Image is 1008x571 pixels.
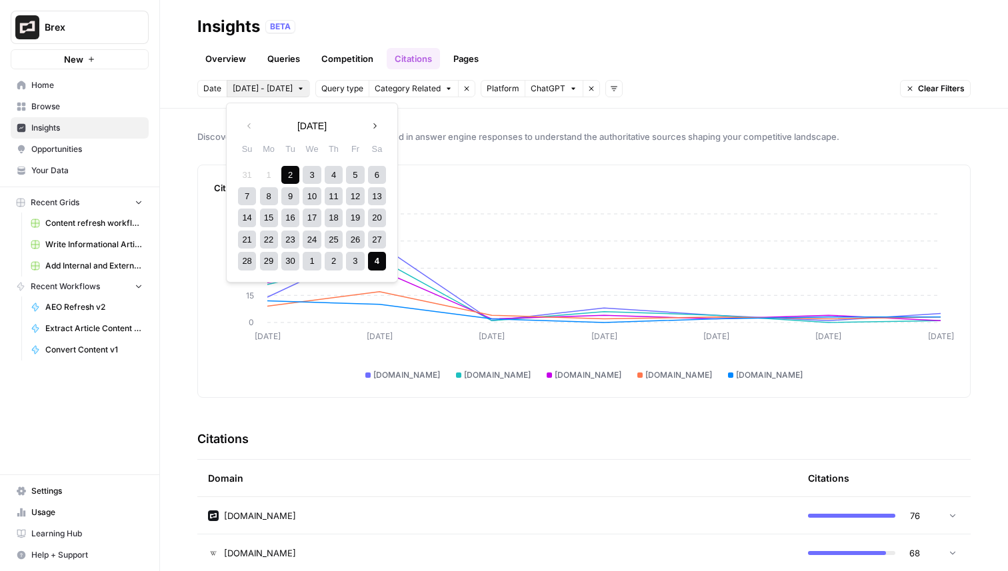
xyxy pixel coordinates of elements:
div: month 2025-09 [236,164,387,272]
span: ChatGPT [531,83,565,95]
tspan: [DATE] [928,331,954,341]
a: Write Informational Article [25,234,149,255]
span: Recent Grids [31,197,79,209]
div: Choose Monday, September 22nd, 2025 [260,231,278,249]
tspan: [DATE] [591,331,617,341]
a: Home [11,75,149,96]
div: Choose Friday, September 12th, 2025 [346,187,364,205]
tspan: [DATE] [367,331,393,341]
div: Choose Sunday, September 14th, 2025 [238,209,256,227]
button: ChatGPT [525,80,583,97]
a: Learning Hub [11,523,149,544]
span: Convert Content v1 [45,344,143,356]
tspan: 15 [246,290,254,300]
span: 76 [903,509,920,522]
div: Sa [368,140,386,158]
div: Choose Friday, October 3rd, 2025 [346,252,364,270]
div: Choose Wednesday, September 3rd, 2025 [303,166,321,184]
button: Clear Filters [900,80,971,97]
a: Insights [11,117,149,139]
div: Choose Wednesday, September 17th, 2025 [303,209,321,227]
div: Choose Sunday, September 7th, 2025 [238,187,256,205]
div: Choose Thursday, September 25th, 2025 [325,231,343,249]
img: r62ylnxqpkxxzhvap3cpgzvzftzw [208,510,219,521]
span: Settings [31,485,143,497]
div: Fr [346,140,364,158]
span: Learning Hub [31,528,143,540]
tspan: 0 [249,317,254,327]
div: Insights [197,16,260,37]
button: Workspace: Brex [11,11,149,44]
span: Write Informational Article [45,239,143,251]
a: Pages [445,48,487,69]
div: Choose Sunday, September 28th, 2025 [238,252,256,270]
div: Choose Wednesday, October 1st, 2025 [303,252,321,270]
button: [DATE] - [DATE] [227,80,310,97]
a: Content refresh workflow [25,213,149,234]
div: Choose Thursday, September 4th, 2025 [325,166,343,184]
a: Add Internal and External Links (1) [25,255,149,277]
a: Extract Article Content v.2 [25,318,149,339]
div: Not available Monday, September 1st, 2025 [260,166,278,184]
span: Your Data [31,165,143,177]
tspan: [DATE] [255,331,281,341]
div: We [303,140,321,158]
div: Choose Friday, September 5th, 2025 [346,166,364,184]
a: Convert Content v1 [25,339,149,360]
span: 68 [903,546,920,560]
div: Choose Saturday, September 27th, 2025 [368,231,386,249]
div: Choose Saturday, September 6th, 2025 [368,166,386,184]
img: vm3p9xuvjyp37igu3cuc8ys7u6zv [208,548,219,558]
span: Date [203,83,221,95]
button: Recent Workflows [11,277,149,296]
span: Opportunities [31,143,143,155]
div: Choose Saturday, September 13th, 2025 [368,187,386,205]
tspan: [DATE] [815,331,841,341]
tspan: [DATE] [479,331,505,341]
span: [DOMAIN_NAME] [736,369,803,381]
span: [DOMAIN_NAME] [224,509,296,522]
div: Choose Tuesday, September 16th, 2025 [281,209,299,227]
tspan: [DATE] [703,331,729,341]
span: Insights [31,122,143,134]
div: BETA [265,20,295,33]
span: Content refresh workflow [45,217,143,229]
div: Th [325,140,343,158]
div: Choose Saturday, October 4th, 2025 [368,252,386,270]
span: Category Related [375,83,441,95]
div: Choose Monday, September 15th, 2025 [260,209,278,227]
a: Browse [11,96,149,117]
div: Choose Tuesday, September 2nd, 2025 [281,166,299,184]
span: [DOMAIN_NAME] [224,546,296,560]
a: Overview [197,48,254,69]
div: Choose Friday, September 26th, 2025 [346,231,364,249]
span: Help + Support [31,549,143,561]
button: Recent Grids [11,193,149,213]
div: Citations [214,181,954,195]
span: Discover which domains are most frequently cited in answer engine responses to understand the aut... [197,130,971,143]
span: Clear Filters [918,83,965,95]
span: [DOMAIN_NAME] [555,369,621,381]
div: Choose Thursday, September 11th, 2025 [325,187,343,205]
span: New [64,53,83,66]
a: Opportunities [11,139,149,160]
span: Brex [45,21,125,34]
span: [DOMAIN_NAME] [645,369,712,381]
a: Citations [387,48,440,69]
div: Choose Saturday, September 20th, 2025 [368,209,386,227]
div: [DATE] - [DATE] [226,103,398,283]
span: Browse [31,101,143,113]
span: [DOMAIN_NAME] [464,369,531,381]
button: Category Related [369,80,458,97]
button: Help + Support [11,544,149,566]
div: Not available Sunday, August 31st, 2025 [238,166,256,184]
a: Your Data [11,160,149,181]
div: Choose Tuesday, September 9th, 2025 [281,187,299,205]
div: Choose Friday, September 19th, 2025 [346,209,364,227]
span: Home [31,79,143,91]
div: Choose Tuesday, September 30th, 2025 [281,252,299,270]
span: Platform [487,83,519,95]
div: Citations [808,460,849,496]
div: Choose Thursday, October 2nd, 2025 [325,252,343,270]
span: Recent Workflows [31,281,100,292]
